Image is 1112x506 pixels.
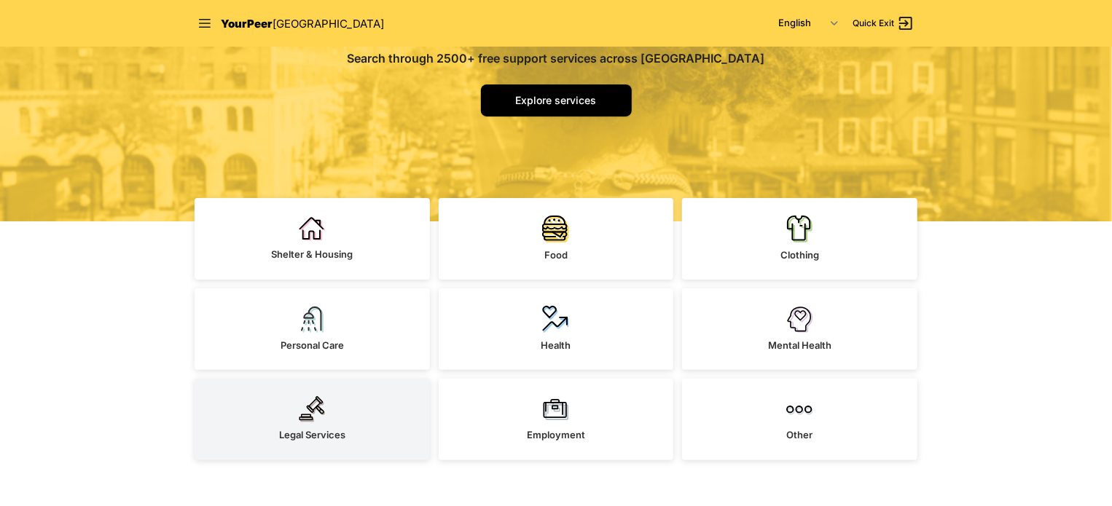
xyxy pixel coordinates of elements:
[439,198,674,280] a: Food
[195,288,430,370] a: Personal Care
[768,339,831,351] span: Mental Health
[281,339,344,351] span: Personal Care
[271,248,353,260] span: Shelter & Housing
[544,249,568,261] span: Food
[195,379,430,460] a: Legal Services
[221,17,273,31] span: YourPeer
[682,288,917,370] a: Mental Health
[516,94,597,106] span: Explore services
[279,429,345,440] span: Legal Services
[439,379,674,460] a: Employment
[527,429,585,440] span: Employment
[348,51,765,66] span: Search through 2500+ free support services across [GEOGRAPHIC_DATA]
[481,84,632,116] a: Explore services
[780,249,819,261] span: Clothing
[195,198,430,280] a: Shelter & Housing
[787,429,813,440] span: Other
[221,15,384,33] a: YourPeer[GEOGRAPHIC_DATA]
[682,198,917,280] a: Clothing
[541,339,571,351] span: Health
[853,15,915,32] a: Quick Exit
[273,17,384,31] span: [GEOGRAPHIC_DATA]
[853,17,894,29] span: Quick Exit
[439,288,674,370] a: Health
[682,379,917,460] a: Other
